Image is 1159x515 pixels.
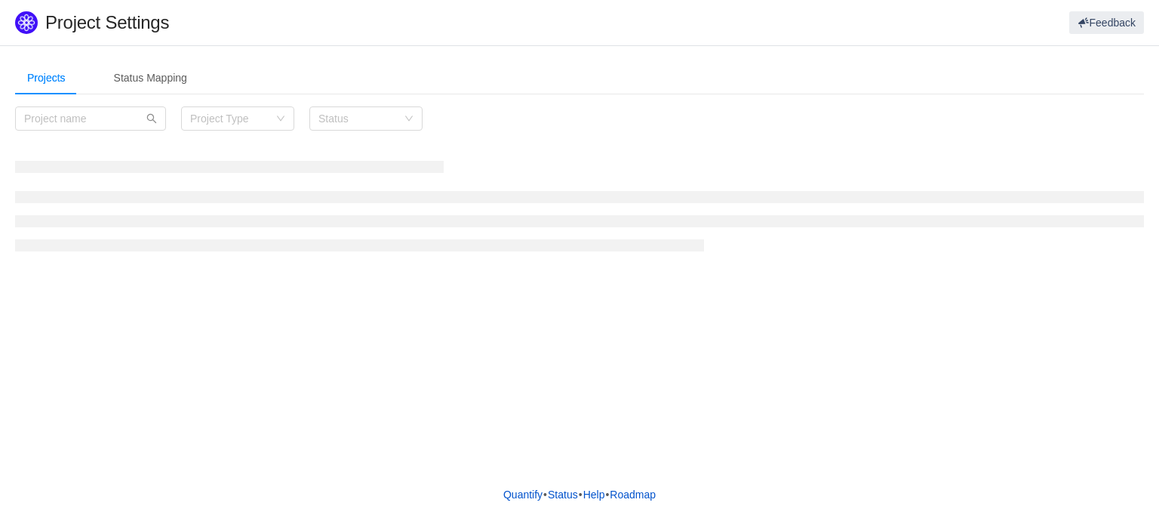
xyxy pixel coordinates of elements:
[609,483,656,506] a: Roadmap
[190,111,269,126] div: Project Type
[404,114,413,125] i: icon: down
[102,61,199,95] div: Status Mapping
[547,483,579,506] a: Status
[15,106,166,131] input: Project name
[318,111,397,126] div: Status
[605,489,609,501] span: •
[15,11,38,34] img: Quantify
[543,489,547,501] span: •
[1069,11,1144,34] button: Feedback
[503,483,543,506] a: Quantify
[276,114,285,125] i: icon: down
[579,489,583,501] span: •
[146,113,157,124] i: icon: search
[583,483,606,506] a: Help
[15,61,78,95] div: Projects
[45,11,694,34] h1: Project Settings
